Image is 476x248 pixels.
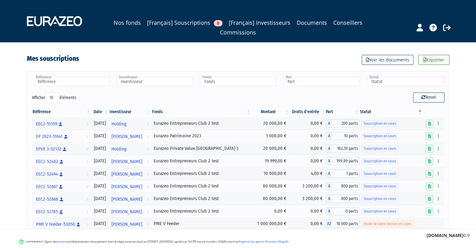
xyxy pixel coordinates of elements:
i: Personne physique [63,147,66,151]
span: [PERSON_NAME] [111,219,142,230]
th: Part: activer pour trier la colonne par ordre croissant [326,107,359,117]
span: 800 parts [332,195,359,203]
div: [DATE] [93,195,107,202]
div: - Agent de (établissement de paiement dont le siège social est situé au [STREET_ADDRESS], agréé p... [6,239,470,245]
i: Voir l'investisseur [147,219,149,230]
span: 162,39 parts [332,145,359,153]
div: A - Eurazeo Entrepreneurs Club 2 test [326,119,359,128]
h4: Mes souscriptions [27,55,79,62]
a: [PERSON_NAME] [109,218,151,230]
td: 3 200,00 € [289,180,326,193]
span: EEC2-52785 [36,206,63,218]
i: Personne physique [59,122,62,126]
i: Voir la souscription [86,206,88,218]
a: EEC2-52482 [33,155,91,167]
i: Voir la souscription [86,143,88,155]
i: Personne physique [60,198,63,201]
img: 1731417592-eurazeo_logo_blanc.png [22,12,87,30]
a: Lemonway [56,239,71,243]
span: A [326,195,332,203]
span: Holding [111,143,126,155]
span: Souscription en cours [361,133,398,139]
div: [DATE] [93,208,107,214]
i: Voir l'investisseur [147,118,149,130]
span: Souscription en cours [361,158,398,164]
a: [Français] Souscriptions8 [147,18,223,28]
div: Eurazeo Entrepreneurs Club 2 test [154,120,249,127]
div: Eurazeo Private Value [GEOGRAPHIC_DATA] 3 [154,145,249,152]
td: 1 000 000,00 € [251,218,289,230]
th: Référence : activer pour trier la colonne par ordre croissant [32,107,91,117]
a: Exporter [418,55,449,65]
div: Eurazeo Entrepreneurs Club 2 test [154,170,249,177]
span: Souscription en cours [361,183,398,189]
td: 20 000,00 € [251,117,289,130]
span: A [326,207,332,215]
div: A - Eurazeo Private Value Europe 3 [326,145,359,153]
div: A - Eurazeo Patrimoine 2023 [326,132,359,140]
label: Afficher éléments [32,92,76,103]
span: A [326,145,332,153]
i: Voir l'investisseur [147,156,149,167]
a: [PERSON_NAME] [109,180,151,193]
span: PME V Feeder-53050 [36,219,80,230]
div: A - Eurazeo Entrepreneurs Club 2 test [326,170,359,178]
span: [PERSON_NAME] [111,168,142,180]
span: EEC2-52482 [36,156,63,167]
a: Holding [109,142,151,155]
div: Eurazeo Entrepreneurs Club 2 test [154,183,249,189]
td: 0,00 € [289,117,326,130]
div: Eurazeo Patrimoine 2023 [154,133,249,139]
td: 10 000,00 € [251,167,289,180]
span: A [326,182,332,190]
div: [DATE] [93,183,107,189]
span: EPVE 3-52132 [36,143,66,155]
span: Souscription en cours [361,208,398,214]
i: Personne physique [77,223,80,226]
span: 1 parts [332,170,359,178]
i: Voir l'investisseur [147,181,149,193]
th: Montant: activer pour trier la colonne par ordre croissant [251,107,289,117]
span: [PERSON_NAME] [111,206,142,218]
td: 4,00 € [289,167,326,180]
span: 8 [214,20,223,26]
i: Personne physique [60,160,63,164]
i: Voir l'investisseur [147,206,149,218]
a: EEC2-52667 [33,180,91,193]
td: 0,00 € [289,218,326,230]
i: Voir la souscription [86,156,88,167]
i: Personne physique [59,185,63,189]
span: EEC2-52494 [36,168,63,180]
span: A [326,170,332,178]
div: [DATE] [93,220,107,227]
i: Voir la souscription [86,168,88,180]
td: 80 000,00 € [251,180,289,193]
span: A [326,157,332,165]
div: A - Eurazeo Entrepreneurs Club 2 test [326,157,359,165]
strong: [DOMAIN_NAME] [427,232,463,238]
a: EP 2023-51641 [33,130,91,142]
th: Droits d'entrée: activer pour trier la colonne par ordre croissant [289,107,326,117]
td: 80 000,00 € [251,193,289,205]
span: 0 parts [332,207,359,215]
button: Reset [413,92,444,103]
span: Souscription en cours [361,121,398,127]
th: Statut : activer pour trier la colonne par ordre d&eacute;croissant [359,107,422,117]
i: Voir l'investisseur [147,131,149,142]
span: 10 parts [332,132,359,140]
span: 200 parts [332,119,359,128]
td: 0,00 € [289,130,326,142]
i: Voir la souscription [86,181,88,193]
a: [PERSON_NAME] [109,155,151,167]
a: [PERSON_NAME] [109,130,151,142]
i: Personne physique [59,172,63,176]
select: Afficheréléments [45,92,59,103]
i: Voir la souscription [86,219,88,230]
span: [PERSON_NAME] [111,181,142,193]
div: [DATE] [93,133,107,139]
td: 19 999,00 € [251,155,289,167]
div: PME V Feeder [154,220,249,227]
span: Souscription en cours [361,171,398,177]
i: Personne physique [59,210,63,214]
div: 0.9 [427,232,470,239]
